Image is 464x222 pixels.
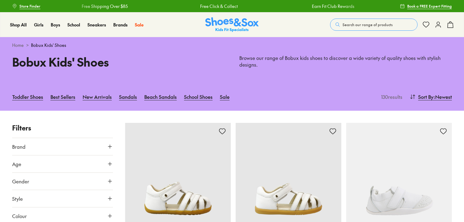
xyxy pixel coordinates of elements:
button: Brand [12,138,113,155]
a: Free Shipping Over $85 [82,3,128,9]
a: Girls [34,22,43,28]
a: Free Click & Collect [200,3,238,9]
span: Style [12,195,23,202]
a: School Shoes [184,90,213,103]
button: Gender [12,173,113,190]
a: Shoes & Sox [205,17,259,32]
span: Sort By [418,93,434,100]
span: Brand [12,143,26,150]
a: Sneakers [87,22,106,28]
a: Earn Fit Club Rewards [312,3,354,9]
span: Search our range of products [343,22,393,27]
span: Age [12,160,21,168]
span: Gender [12,178,29,185]
a: Book a FREE Expert Fitting [400,1,452,12]
a: Store Finder [12,1,40,12]
h1: Bobux Kids' Shoes [12,53,225,71]
a: Sale [135,22,144,28]
button: Sort By:Newest [410,90,452,103]
span: Colour [12,212,27,220]
a: Toddler Shoes [12,90,43,103]
img: SNS_Logo_Responsive.svg [205,17,259,32]
span: : Newest [434,93,452,100]
p: 130 results [379,93,402,100]
a: Brands [113,22,128,28]
a: School [67,22,80,28]
p: Browse our range of Bobux kids shoes to discover a wide variety of quality shoes with stylish des... [239,55,452,68]
a: Home [12,42,24,48]
a: Best Sellers [50,90,75,103]
a: Sandals [119,90,137,103]
a: Sale [220,90,230,103]
div: > [12,42,452,48]
button: Style [12,190,113,207]
a: Shop All [10,22,27,28]
span: Bobux Kids' Shoes [31,42,66,48]
a: Boys [51,22,60,28]
span: Store Finder [19,3,40,9]
button: Age [12,155,113,172]
button: Search our range of products [330,19,418,31]
p: Filters [12,123,113,133]
a: Beach Sandals [144,90,177,103]
span: Book a FREE Expert Fitting [407,3,452,9]
a: New Arrivals [83,90,112,103]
